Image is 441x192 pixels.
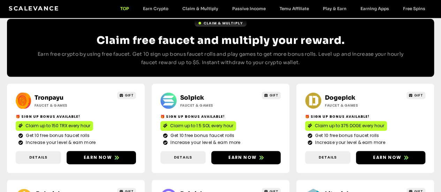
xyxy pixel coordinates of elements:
[175,6,225,11] a: Claim & Multiply
[396,6,432,11] a: Free Spins
[273,6,316,11] a: Temu Affiliate
[16,121,93,131] a: Claim up to 150 TRX every hour
[262,92,281,99] a: GIFT
[169,132,234,139] span: Get 10 free bonus faucet rolls
[305,121,387,131] a: Claim up to 375 DOGE every hour
[24,139,96,146] span: Increase your level & earn more
[313,139,385,146] span: Increase your level & earn more
[113,6,432,11] nav: Menu
[9,5,59,12] a: Scalevance
[204,21,243,26] span: Claim & Multiply
[160,151,206,164] a: Details
[160,121,236,131] a: Claim up to 1.5 SOL every hour
[373,154,401,161] span: Earn now
[29,154,47,160] span: Details
[35,50,406,67] p: Earn free crypto by using free faucet. Get 10 sign up bonus faucet rolls and play games to get mo...
[406,92,426,99] a: GIFT
[117,92,136,99] a: GIFT
[16,151,61,164] a: Details
[25,123,90,129] span: Claim up to 150 TRX every hour
[170,123,233,129] span: Claim up to 1.5 SOL every hour
[319,154,337,160] span: Details
[136,6,175,11] a: Earn Crypto
[160,114,281,119] h2: 🎁 Sign Up Bonus Available!
[305,151,350,164] a: Details
[305,114,425,119] h2: 🎁 Sign Up Bonus Available!
[35,94,63,101] a: Tronpayu
[315,123,384,129] span: Claim up to 375 DOGE every hour
[67,151,136,164] a: Earn now
[174,154,192,160] span: Details
[313,132,379,139] span: Get 10 free bonus faucet rolls
[113,6,136,11] a: TOP
[24,132,90,139] span: Get 10 free bonus faucet rolls
[228,154,257,161] span: Earn now
[356,151,425,164] a: Earn now
[325,103,388,108] h2: Faucet & Games
[180,94,204,101] a: Solpick
[325,94,355,101] a: Dogepick
[269,93,278,98] span: GIFT
[180,103,243,108] h2: Faucet & Games
[211,151,281,164] a: Earn now
[125,93,134,98] span: GIFT
[16,114,136,119] h2: 🎁 Sign Up Bonus Available!
[169,139,240,146] span: Increase your level & earn more
[225,6,273,11] a: Passive Income
[35,103,97,108] h2: Faucet & Games
[84,154,112,161] span: Earn now
[316,6,353,11] a: Play & Earn
[35,34,406,47] h2: Claim free faucet and multiply your reward.
[353,6,396,11] a: Earning Apps
[414,93,423,98] span: GIFT
[195,20,246,26] a: Claim & Multiply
